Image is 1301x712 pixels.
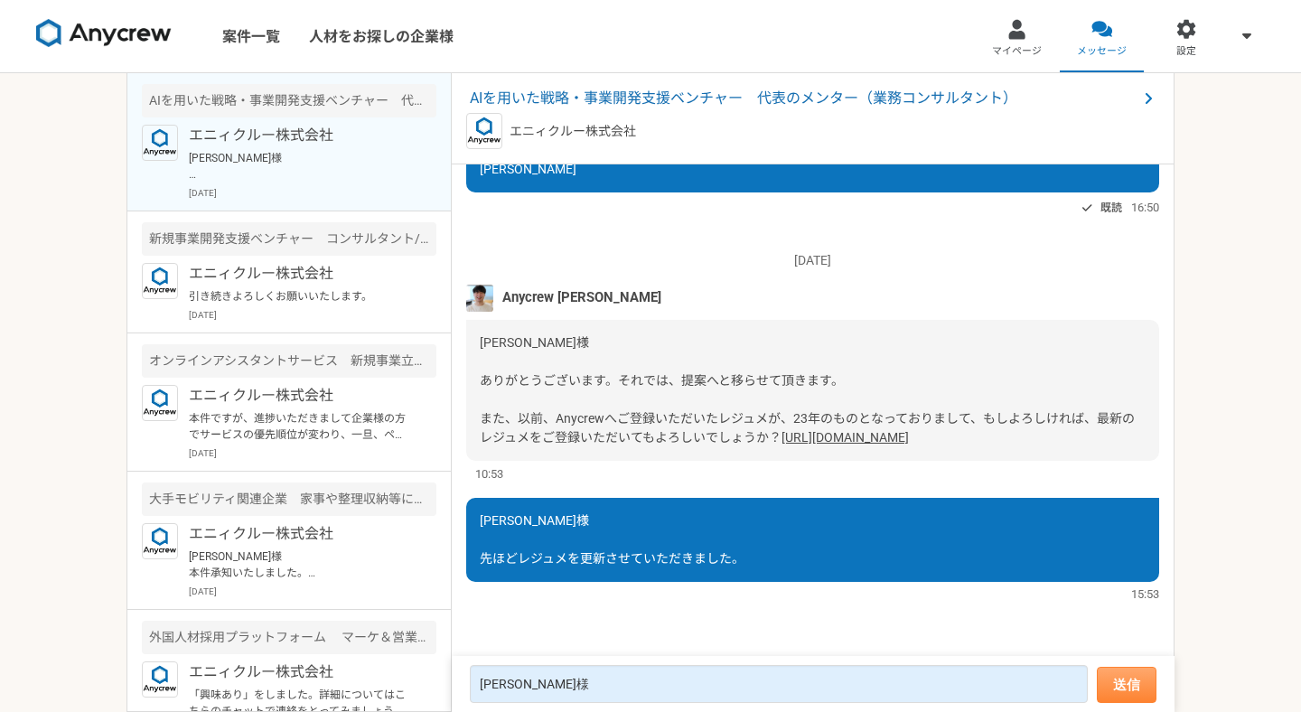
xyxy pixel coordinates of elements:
div: 外国人材採用プラットフォーム マーケ＆営業プロセス改善・強化（CRO相当） [142,621,436,654]
p: [DATE] [189,186,436,200]
p: [DATE] [466,251,1159,270]
p: エニィクルー株式会社 [510,122,636,141]
img: logo_text_blue_01.png [466,113,502,149]
div: 新規事業開発支援ベンチャー コンサルタント/PM [142,222,436,256]
p: エニィクルー株式会社 [189,263,412,285]
img: logo_text_blue_01.png [142,385,178,421]
button: 送信 [1097,667,1156,703]
p: [PERSON_NAME]様 本件承知いたしました。 また何かございましたら、よろしくお願いいたします。 [189,548,412,581]
img: 8DqYSo04kwAAAAASUVORK5CYII= [36,19,172,48]
span: 16:50 [1131,199,1159,216]
p: [DATE] [189,585,436,598]
p: エニィクルー株式会社 [189,385,412,407]
img: logo_text_blue_01.png [142,125,178,161]
div: オンラインアシスタントサービス 新規事業立ち上げ（新規事業PM） [142,344,436,378]
img: logo_text_blue_01.png [142,263,178,299]
span: AIを用いた戦略・事業開発支援ベンチャー 代表のメンター（業務コンサルタント） [470,88,1137,109]
span: メッセージ [1077,44,1127,59]
p: [PERSON_NAME]様 先ほどレジュメを更新させていただきました。 [189,150,412,183]
p: 引き続きよろしくお願いいたします。 [189,288,412,304]
span: マイページ [992,44,1042,59]
p: エニィクルー株式会社 [189,125,412,146]
img: logo_text_blue_01.png [142,661,178,698]
div: 大手モビリティ関連企業 家事や整理収納等に関する企画・リサーチ・アドバイザー業務 [142,482,436,516]
p: 本件ですが、進捗いただきまして企業様の方でサービスの優先順位が変わり、一旦、ペンディングという形となりました。ご紹介に至らず申し訳ございません。 よろしくお願いいたします。 [189,410,412,443]
span: 10:53 [475,465,503,482]
span: Anycrew [PERSON_NAME] [502,287,661,307]
span: 既読 [1100,197,1122,219]
div: AIを用いた戦略・事業開発支援ベンチャー 代表のメンター（業務コンサルタント） [142,84,436,117]
p: [DATE] [189,308,436,322]
span: [PERSON_NAME]様 先ほどレジュメを更新させていただきました。 [480,513,744,566]
p: エニィクルー株式会社 [189,523,412,545]
p: [DATE] [189,446,436,460]
p: エニィクルー株式会社 [189,661,412,683]
a: [URL][DOMAIN_NAME] [782,430,909,445]
img: logo_text_blue_01.png [142,523,178,559]
span: 15:53 [1131,586,1159,603]
span: 設定 [1176,44,1196,59]
img: %E3%83%95%E3%82%9A%E3%83%AD%E3%83%95%E3%82%A3%E3%83%BC%E3%83%AB%E7%94%BB%E5%83%8F%E3%81%AE%E3%82%... [466,285,493,312]
span: [PERSON_NAME]様 ありがとうございます。それでは、提案へと移らせて頂きます。 また、以前、Anycrewへご登録いただいたレジュメが、23年のものとなっておりまして、もしよろしければ... [480,335,1135,445]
